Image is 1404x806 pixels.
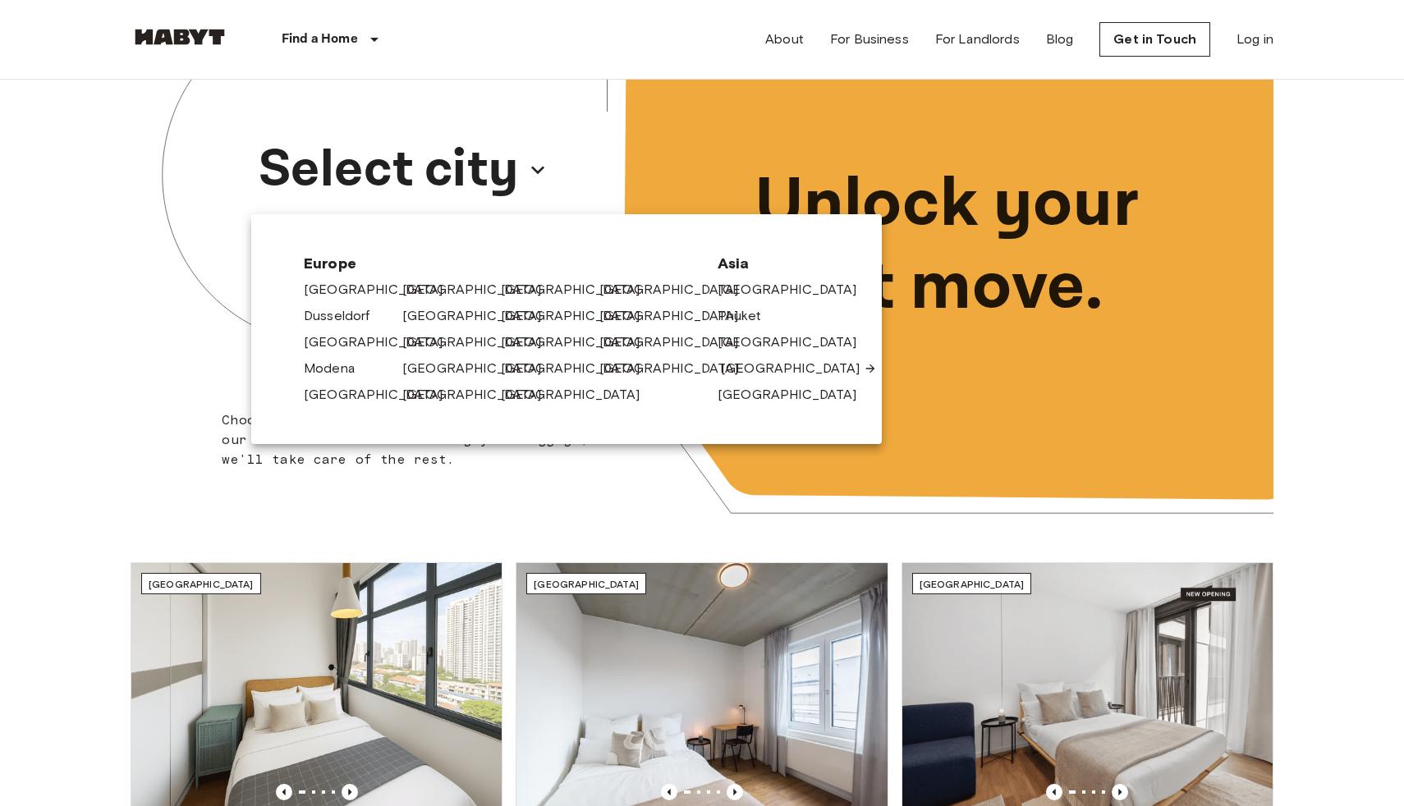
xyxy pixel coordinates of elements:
a: [GEOGRAPHIC_DATA] [304,332,460,352]
a: [GEOGRAPHIC_DATA] [501,332,657,352]
a: [GEOGRAPHIC_DATA] [599,280,755,300]
a: Modena [304,359,371,378]
a: [GEOGRAPHIC_DATA] [402,306,558,326]
a: [GEOGRAPHIC_DATA] [501,306,657,326]
span: Europe [304,254,691,273]
a: Phuket [718,306,778,326]
a: [GEOGRAPHIC_DATA] [599,359,755,378]
a: [GEOGRAPHIC_DATA] [501,280,657,300]
a: [GEOGRAPHIC_DATA] [402,280,558,300]
a: [GEOGRAPHIC_DATA] [304,385,460,405]
a: [GEOGRAPHIC_DATA] [721,359,877,378]
a: [GEOGRAPHIC_DATA] [718,280,874,300]
a: [GEOGRAPHIC_DATA] [599,306,755,326]
a: [GEOGRAPHIC_DATA] [402,332,558,352]
a: [GEOGRAPHIC_DATA] [402,385,558,405]
a: [GEOGRAPHIC_DATA] [501,359,657,378]
a: [GEOGRAPHIC_DATA] [599,332,755,352]
a: [GEOGRAPHIC_DATA] [718,332,874,352]
a: [GEOGRAPHIC_DATA] [501,385,657,405]
span: Asia [718,254,829,273]
a: [GEOGRAPHIC_DATA] [304,280,460,300]
a: Dusseldorf [304,306,387,326]
a: [GEOGRAPHIC_DATA] [402,359,558,378]
a: [GEOGRAPHIC_DATA] [718,385,874,405]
